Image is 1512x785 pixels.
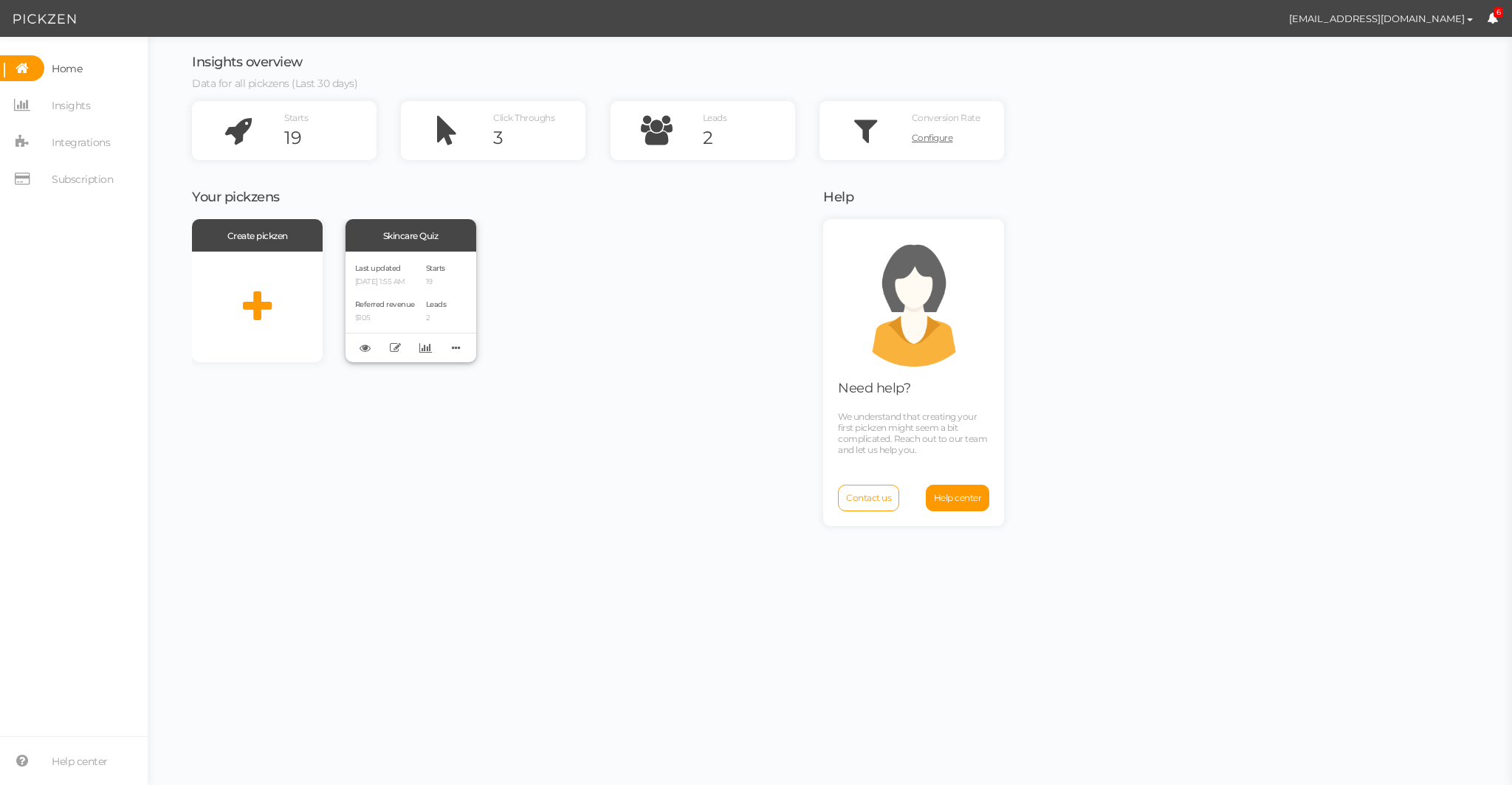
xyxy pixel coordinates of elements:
[838,380,910,396] span: Need help?
[838,411,987,455] span: We understand that creating your first pickzen might seem a bit complicated. Reach out to our tea...
[346,252,476,362] div: Last updated [DATE] 1:55 AM Referred revenue $105 Starts 19 Leads 2
[703,127,795,149] div: 2
[1275,6,1487,31] button: [EMAIL_ADDRESS][DOMAIN_NAME]
[426,300,447,309] span: Leads
[426,314,447,323] p: 2
[934,492,982,503] span: Help center
[912,127,1004,149] a: Configure
[493,127,585,149] div: 3
[52,750,108,773] span: Help center
[355,263,401,273] span: Last updated
[284,112,308,123] span: Starts
[192,54,303,70] span: Insights overview
[926,485,990,511] a: Help center
[52,57,82,80] span: Home
[355,300,415,309] span: Referred revenue
[426,263,445,273] span: Starts
[823,189,853,205] span: Help
[227,230,288,241] span: Create pickzen
[846,492,891,503] span: Contact us
[52,131,110,154] span: Integrations
[355,314,415,323] p: $105
[355,277,415,287] p: [DATE] 1:55 AM
[493,112,554,123] span: Click Throughs
[192,189,280,205] span: Your pickzens
[52,94,90,117] span: Insights
[284,127,377,149] div: 19
[848,234,980,367] img: support.png
[426,277,447,287] p: 19
[13,10,76,28] img: Pickzen logo
[346,219,476,252] div: Skincare Quiz
[52,167,113,191] span: Subscription
[1289,13,1465,24] span: [EMAIL_ADDRESS][DOMAIN_NAME]
[912,132,953,143] span: Configure
[1249,6,1275,32] img: cf611c7d852dfc6fe75443e52cdddc65
[192,77,357,90] span: Data for all pickzens (Last 30 days)
[703,112,727,123] span: Leads
[912,112,980,123] span: Conversion Rate
[1494,7,1504,18] span: 6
